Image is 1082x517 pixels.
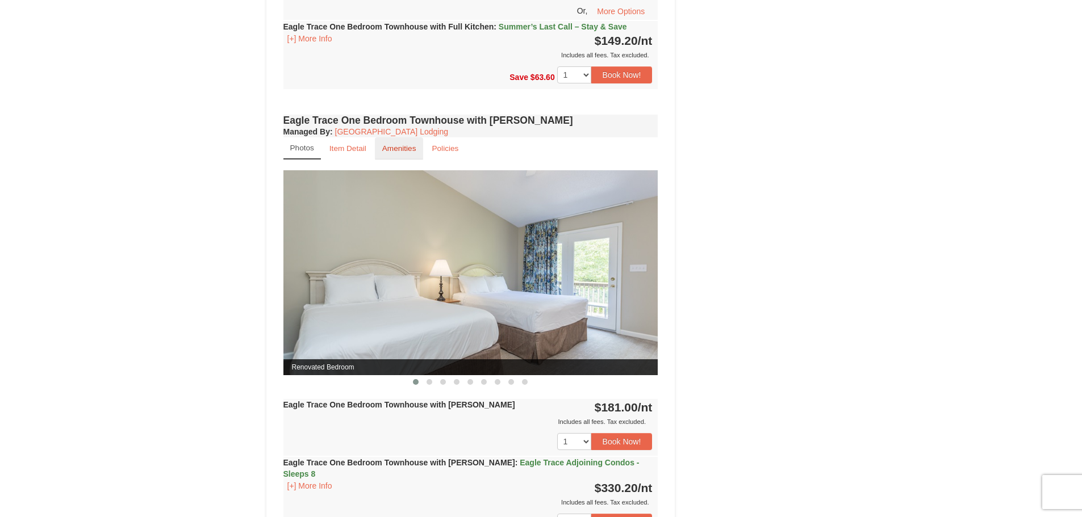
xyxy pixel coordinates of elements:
[283,400,515,409] strong: Eagle Trace One Bedroom Townhouse with [PERSON_NAME]
[283,137,321,159] a: Photos
[638,481,653,494] span: /nt
[638,34,653,47] span: /nt
[283,22,627,31] strong: Eagle Trace One Bedroom Townhouse with Full Kitchen
[322,137,374,159] a: Item Detail
[283,127,333,136] strong: :
[638,401,653,414] span: /nt
[432,144,458,153] small: Policies
[283,458,640,478] strong: Eagle Trace One Bedroom Townhouse with [PERSON_NAME]
[375,137,424,159] a: Amenities
[283,416,653,427] div: Includes all fees. Tax excluded.
[424,137,466,159] a: Policies
[499,22,627,31] span: Summer’s Last Call – Stay & Save
[329,144,366,153] small: Item Detail
[530,72,555,81] span: $63.60
[494,22,496,31] span: :
[595,401,653,414] strong: $181.00
[283,127,330,136] span: Managed By
[283,32,336,45] button: [+] More Info
[290,144,314,152] small: Photos
[283,480,336,492] button: [+] More Info
[283,115,658,126] h4: Eagle Trace One Bedroom Townhouse with [PERSON_NAME]
[509,72,528,81] span: Save
[577,6,588,15] span: Or,
[591,66,653,83] button: Book Now!
[283,170,658,375] img: Renovated Bedroom
[283,49,653,61] div: Includes all fees. Tax excluded.
[382,144,416,153] small: Amenities
[515,458,518,467] span: :
[590,3,652,20] button: More Options
[591,433,653,450] button: Book Now!
[595,34,638,47] span: $149.20
[335,127,448,136] a: [GEOGRAPHIC_DATA] Lodging
[283,359,658,375] span: Renovated Bedroom
[595,481,638,494] span: $330.20
[283,497,653,508] div: Includes all fees. Tax excluded.
[283,458,640,478] span: Eagle Trace Adjoining Condos - Sleeps 8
